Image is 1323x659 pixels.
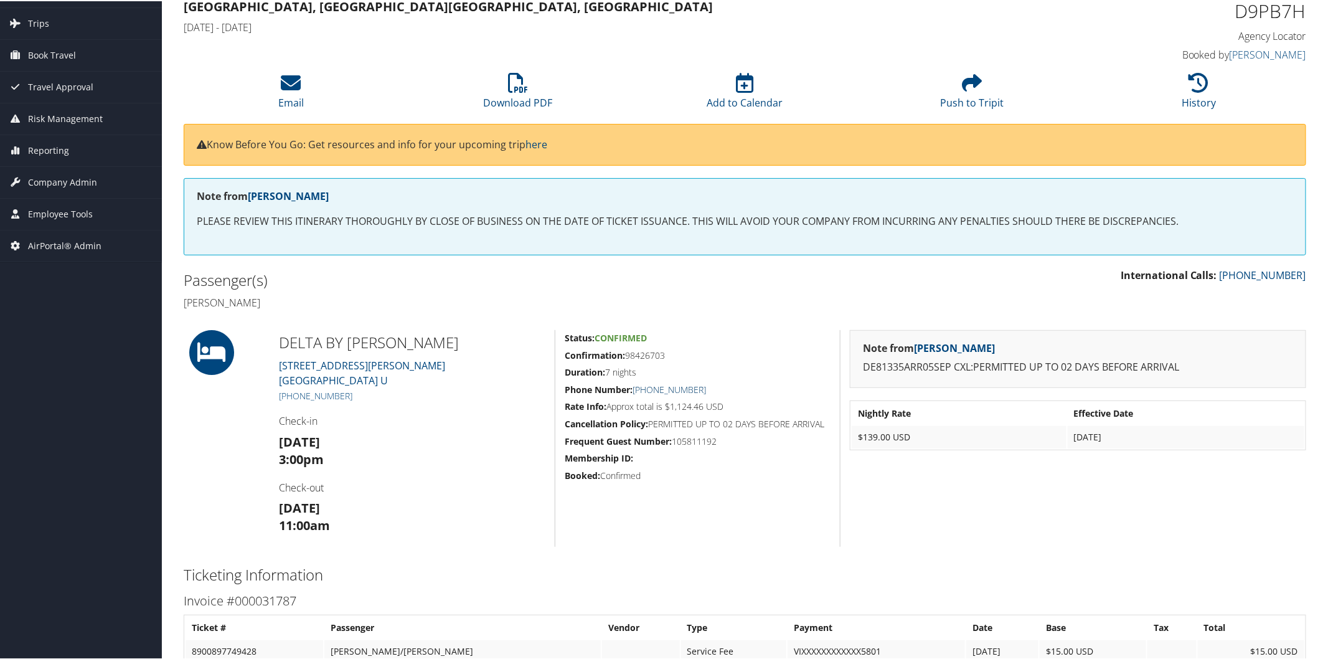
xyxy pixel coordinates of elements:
[1147,615,1196,638] th: Tax
[565,365,831,377] h5: 7 nights
[940,78,1004,108] a: Push to Tripit
[788,615,965,638] th: Payment
[565,365,605,377] strong: Duration:
[1040,28,1306,42] h4: Agency Locator
[565,399,831,412] h5: Approx total is $1,124.46 USD
[279,480,545,493] h4: Check-out
[1182,78,1216,108] a: History
[197,188,329,202] strong: Note from
[278,78,304,108] a: Email
[186,615,323,638] th: Ticket #
[633,382,706,394] a: [PHONE_NUMBER]
[28,197,93,229] span: Employee Tools
[197,136,1293,152] p: Know Before You Go: Get resources and info for your upcoming trip
[707,78,783,108] a: Add to Calendar
[565,348,625,360] strong: Confirmation:
[565,434,672,446] strong: Frequent Guest Number:
[1220,267,1306,281] a: [PHONE_NUMBER]
[863,340,995,354] strong: Note from
[863,358,1293,374] p: DE81335ARR05SEP CXL:PERMITTED UP TO 02 DAYS BEFORE ARRIVAL
[279,389,352,401] a: [PHONE_NUMBER]
[28,102,103,133] span: Risk Management
[279,358,445,386] a: [STREET_ADDRESS][PERSON_NAME][GEOGRAPHIC_DATA] U
[28,7,49,38] span: Trips
[279,516,330,533] strong: 11:00am
[279,432,320,449] strong: [DATE]
[184,563,1306,584] h2: Ticketing Information
[565,331,595,343] strong: Status:
[197,212,1293,229] p: PLEASE REVIEW THIS ITINERARY THOROUGHLY BY CLOSE OF BUSINESS ON THE DATE OF TICKET ISSUANCE. THIS...
[1068,425,1304,447] td: [DATE]
[1040,615,1146,638] th: Base
[1068,401,1304,424] th: Effective Date
[681,615,786,638] th: Type
[28,166,97,197] span: Company Admin
[483,78,552,108] a: Download PDF
[184,19,1021,33] h4: [DATE] - [DATE]
[852,425,1066,447] td: $139.00 USD
[966,615,1038,638] th: Date
[565,382,633,394] strong: Phone Number:
[279,413,545,427] h4: Check-in
[184,591,1306,609] h3: Invoice #000031787
[184,268,736,290] h2: Passenger(s)
[565,399,606,411] strong: Rate Info:
[28,229,101,260] span: AirPortal® Admin
[279,331,545,352] h2: DELTA BY [PERSON_NAME]
[602,615,680,638] th: Vendor
[565,417,831,429] h5: PERMITTED UP TO 02 DAYS BEFORE ARRIVAL
[525,136,547,150] a: here
[565,468,600,480] strong: Booked:
[914,340,995,354] a: [PERSON_NAME]
[852,401,1066,424] th: Nightly Rate
[28,70,93,102] span: Travel Approval
[324,615,601,638] th: Passenger
[279,450,324,467] strong: 3:00pm
[1198,615,1304,638] th: Total
[1230,47,1306,60] a: [PERSON_NAME]
[184,295,736,308] h4: [PERSON_NAME]
[279,498,320,515] strong: [DATE]
[28,39,76,70] span: Book Travel
[565,434,831,447] h5: 105811192
[1121,267,1217,281] strong: International Calls:
[1040,47,1306,60] h4: Booked by
[565,348,831,361] h5: 98426703
[565,417,648,429] strong: Cancellation Policy:
[248,188,329,202] a: [PERSON_NAME]
[28,134,69,165] span: Reporting
[595,331,647,343] span: Confirmed
[565,451,633,463] strong: Membership ID:
[565,468,831,481] h5: Confirmed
